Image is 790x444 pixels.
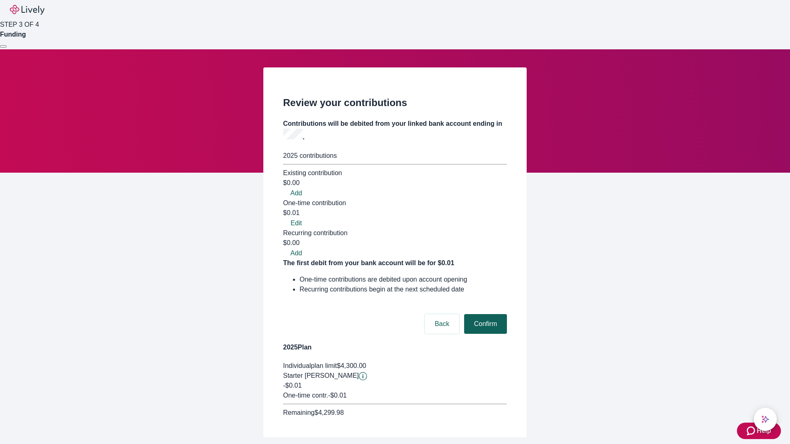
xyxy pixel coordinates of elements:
span: -$0.01 [283,382,302,389]
span: Starter [PERSON_NAME] [283,372,359,379]
button: Add [283,248,309,258]
span: - $0.01 [328,392,346,399]
div: Recurring contribution [283,228,507,238]
button: Lively will contribute $0.01 to establish your account [359,372,367,380]
svg: Zendesk support icon [747,426,757,436]
span: $4,300.00 [337,362,366,369]
img: Lively [10,5,44,15]
h4: 2025 Plan [283,342,507,352]
h4: Contributions will be debited from your linked bank account ending in . [283,119,507,142]
button: Confirm [464,314,507,334]
li: Recurring contributions begin at the next scheduled date [300,284,507,294]
div: $0.00 [283,238,507,248]
div: Existing contribution [283,168,507,178]
button: Back [425,314,459,334]
span: Individual plan limit [283,362,337,369]
li: One-time contributions are debited upon account opening [300,275,507,284]
svg: Lively AI Assistant [761,415,769,423]
span: $4,299.98 [314,409,344,416]
button: Add [283,188,309,198]
div: One-time contribution [283,198,507,208]
div: $0.01 [283,208,507,218]
h2: Review your contributions [283,95,507,110]
span: One-time contr. [283,392,328,399]
button: Edit [283,218,309,228]
span: Remaining [283,409,314,416]
div: 2025 contributions [283,151,507,161]
div: $0.00 [283,178,507,188]
strong: The first debit from your bank account will be for $0.01 [283,259,454,266]
button: chat [754,408,777,431]
svg: Starter penny details [359,372,367,380]
button: Zendesk support iconHelp [737,423,781,439]
span: Help [757,426,771,436]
